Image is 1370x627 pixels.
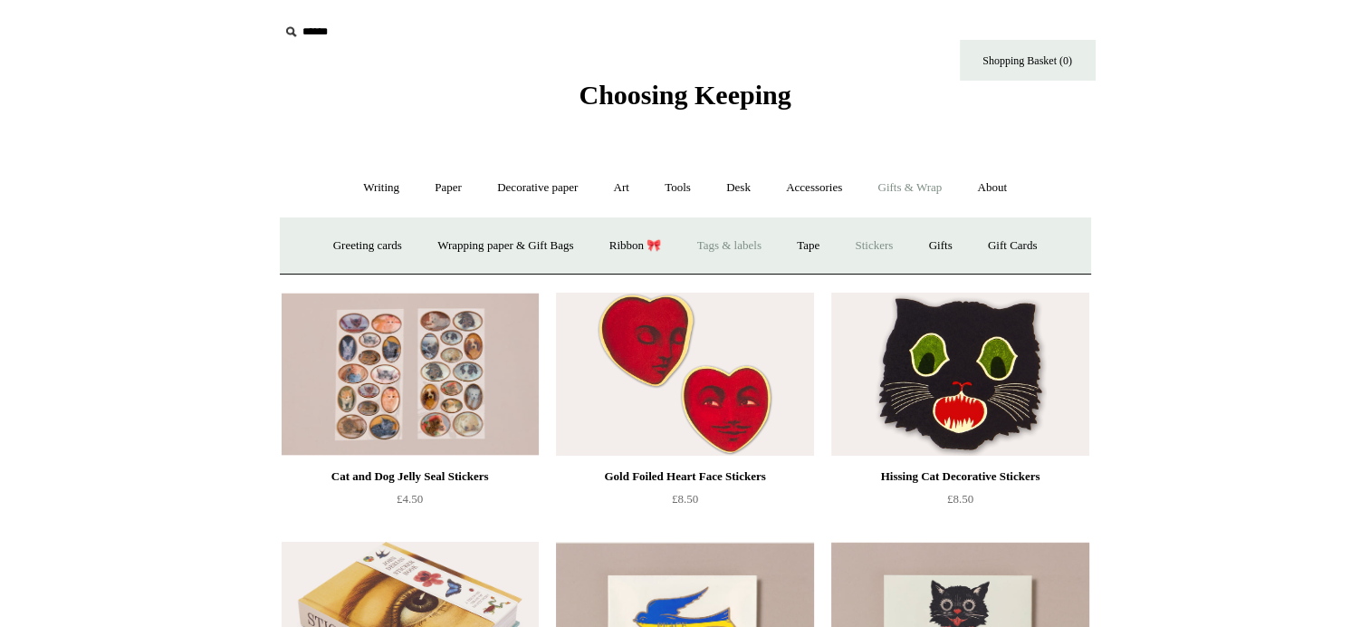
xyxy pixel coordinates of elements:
[947,492,973,506] span: £8.50
[648,164,707,212] a: Tools
[831,466,1088,540] a: Hissing Cat Decorative Stickers £8.50
[710,164,767,212] a: Desk
[556,293,813,456] a: Gold Foiled Heart Face Stickers Gold Foiled Heart Face Stickers
[481,164,594,212] a: Decorative paper
[972,222,1054,270] a: Gift Cards
[672,492,698,506] span: £8.50
[598,164,646,212] a: Art
[960,40,1096,81] a: Shopping Basket (0)
[418,164,478,212] a: Paper
[838,222,909,270] a: Stickers
[836,466,1084,487] div: Hissing Cat Decorative Stickers
[556,466,813,540] a: Gold Foiled Heart Face Stickers £8.50
[347,164,416,212] a: Writing
[681,222,778,270] a: Tags & labels
[421,222,589,270] a: Wrapping paper & Gift Bags
[560,466,809,487] div: Gold Foiled Heart Face Stickers
[831,293,1088,456] a: Hissing Cat Decorative Stickers Hissing Cat Decorative Stickers
[282,293,539,456] a: Cat and Dog Jelly Seal Stickers Cat and Dog Jelly Seal Stickers
[286,466,534,487] div: Cat and Dog Jelly Seal Stickers
[579,80,790,110] span: Choosing Keeping
[579,94,790,107] a: Choosing Keeping
[317,222,418,270] a: Greeting cards
[770,164,858,212] a: Accessories
[556,293,813,456] img: Gold Foiled Heart Face Stickers
[831,293,1088,456] img: Hissing Cat Decorative Stickers
[861,164,958,212] a: Gifts & Wrap
[282,466,539,540] a: Cat and Dog Jelly Seal Stickers £4.50
[781,222,836,270] a: Tape
[913,222,969,270] a: Gifts
[593,222,678,270] a: Ribbon 🎀
[282,293,539,456] img: Cat and Dog Jelly Seal Stickers
[961,164,1023,212] a: About
[397,492,423,506] span: £4.50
